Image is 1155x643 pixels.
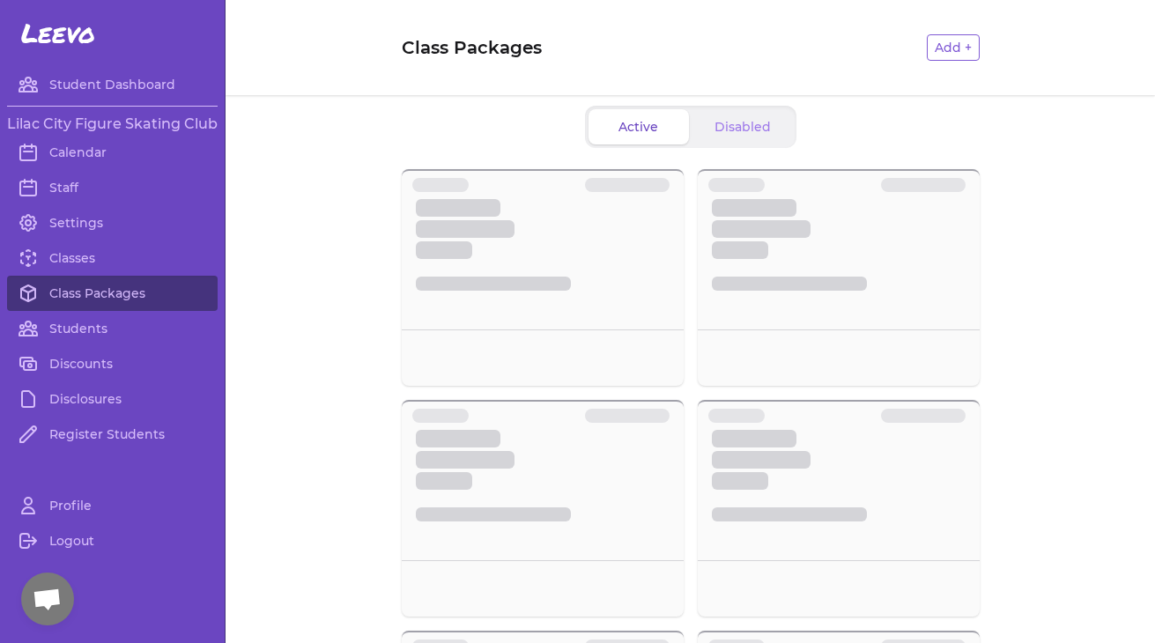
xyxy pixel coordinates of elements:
[7,417,218,452] a: Register Students
[21,573,74,625] div: Open chat
[7,346,218,381] a: Discounts
[7,205,218,240] a: Settings
[7,523,218,558] a: Logout
[7,276,218,311] a: Class Packages
[7,135,218,170] a: Calendar
[589,109,689,144] button: Active
[7,67,218,102] a: Student Dashboard
[927,34,980,61] button: Add +
[7,381,218,417] a: Disclosures
[7,170,218,205] a: Staff
[7,311,218,346] a: Students
[7,114,218,135] h3: Lilac City Figure Skating Club
[21,18,95,49] span: Leevo
[7,488,218,523] a: Profile
[692,109,793,144] button: Disabled
[7,240,218,276] a: Classes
